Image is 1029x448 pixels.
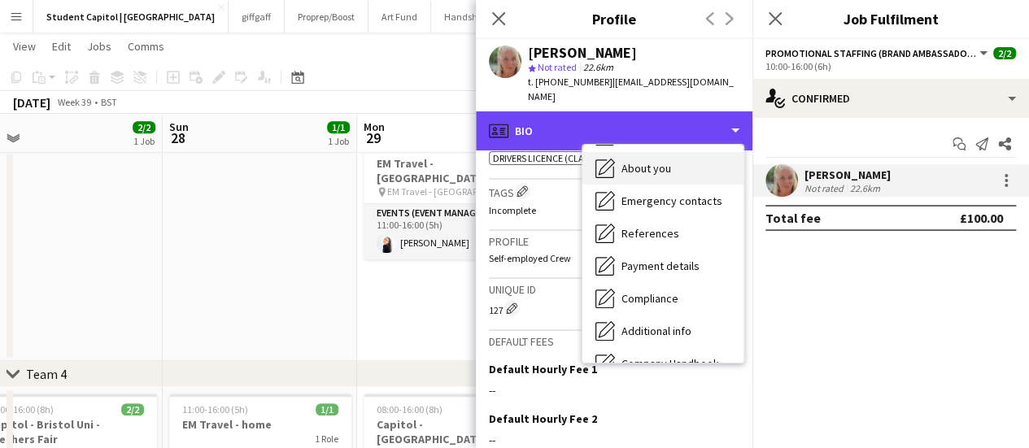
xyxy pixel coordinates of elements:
span: Payment details [621,259,700,273]
div: Team 4 [26,366,67,382]
span: EM Travel - [GEOGRAPHIC_DATA] [387,185,509,198]
span: | [EMAIL_ADDRESS][DOMAIN_NAME] [528,76,734,102]
div: Not rated [804,182,847,194]
span: Sun [169,120,189,134]
button: Proprep/Boost [285,1,368,33]
div: 1 Job [328,135,349,147]
a: Jobs [81,36,118,57]
div: 22.6km [847,182,883,194]
div: Payment details [582,250,743,282]
span: About you [621,161,671,176]
span: View [13,39,36,54]
a: Comms [121,36,171,57]
span: References [621,226,679,241]
span: t. [PHONE_NUMBER] [528,76,613,88]
span: Not rated [538,61,577,73]
span: Drivers Licence (Class B) [493,152,604,164]
h3: EM Travel - [GEOGRAPHIC_DATA] [364,156,546,185]
div: [PERSON_NAME] [804,167,891,182]
span: Week 39 [54,96,94,108]
span: 1 Role [315,433,338,445]
div: Compliance [582,282,743,315]
button: Student Capitol | [GEOGRAPHIC_DATA] [33,1,229,33]
div: References [582,217,743,250]
span: 28 [167,128,189,147]
h3: Unique ID [489,282,739,297]
h3: Profile [476,8,752,29]
div: 10:00-16:00 (6h) [765,60,1016,72]
span: 1/1 [316,403,338,415]
a: Edit [46,36,77,57]
span: Edit [52,39,71,54]
h3: Default Hourly Fee 1 [489,362,597,376]
h3: Default Hourly Fee 2 [489,411,597,426]
span: Emergency contacts [621,194,722,208]
div: Total fee [765,210,821,226]
div: 1 Job [133,135,155,147]
h3: Default fees [489,334,739,349]
span: Jobs [87,39,111,54]
span: 1/1 [327,121,350,133]
h3: Profile [489,234,739,249]
div: Confirmed [752,79,1029,118]
span: Promotional Staffing (Brand Ambassadors) [765,47,977,59]
h3: Job Fulfilment [752,8,1029,29]
app-job-card: 11:00-16:00 (5h)1/1EM Travel - [GEOGRAPHIC_DATA] EM Travel - [GEOGRAPHIC_DATA]1 RoleEvents (Event... [364,133,546,259]
span: Mon [364,120,385,134]
div: About you [582,152,743,185]
span: Additional info [621,324,691,338]
div: -- [489,383,739,398]
span: Comms [128,39,164,54]
span: Company Handbook [621,356,719,371]
div: Company Handbook [582,347,743,380]
button: Art Fund [368,1,431,33]
p: Self-employed Crew [489,252,739,264]
h3: Tags [489,183,739,200]
h3: Capitol - [GEOGRAPHIC_DATA] - Street Team [364,417,546,446]
div: Bio [476,111,752,150]
div: Emergency contacts [582,185,743,217]
div: BST [101,96,117,108]
h3: EM Travel - home [169,417,351,432]
span: 2/2 [133,121,155,133]
span: 08:00-16:00 (8h) [377,403,443,415]
span: 11:00-16:00 (5h) [182,403,248,415]
app-card-role: Events (Event Manager)1/111:00-16:00 (5h)[PERSON_NAME] [364,204,546,259]
span: 2/2 [993,47,1016,59]
button: Handshake [431,1,507,33]
div: £100.00 [960,210,1003,226]
button: Promotional Staffing (Brand Ambassadors) [765,47,990,59]
span: 29 [361,128,385,147]
button: giffgaff [229,1,285,33]
a: View [7,36,42,57]
span: 22.6km [580,61,617,73]
div: 127 [489,300,739,316]
div: Additional info [582,315,743,347]
div: [DATE] [13,94,50,111]
span: Compliance [621,291,678,306]
div: -- [489,433,739,447]
span: 2/2 [121,403,144,415]
p: Incomplete [489,204,739,216]
div: [PERSON_NAME] [528,46,637,60]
